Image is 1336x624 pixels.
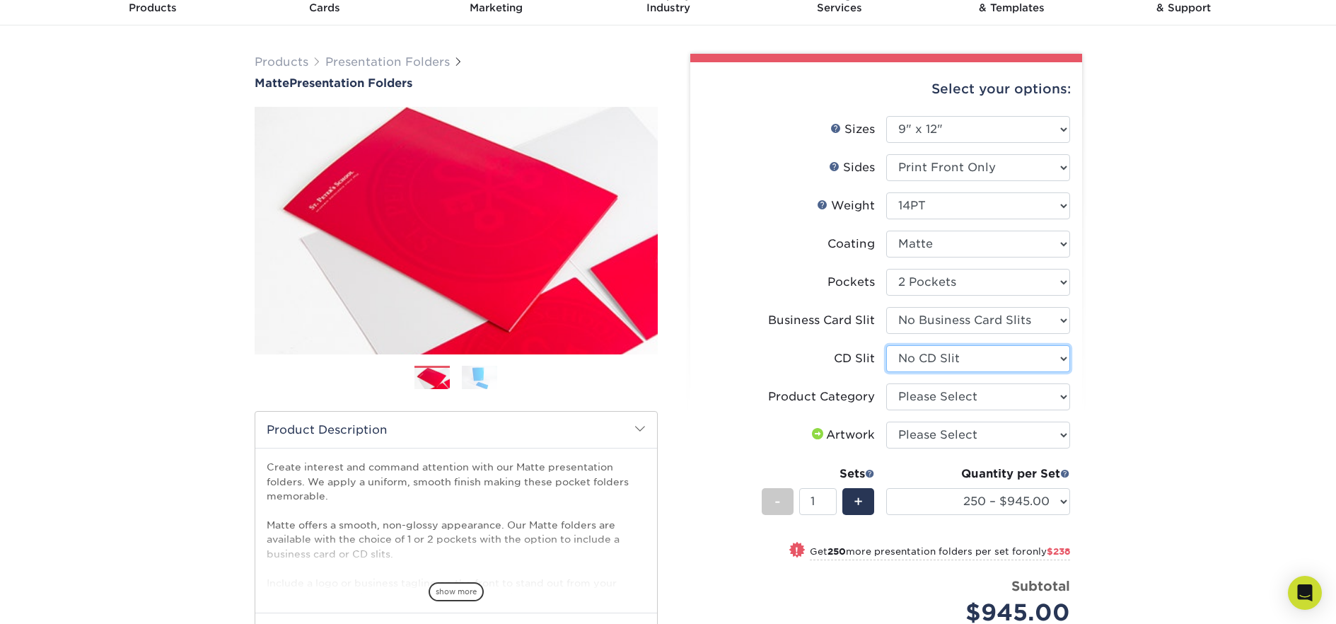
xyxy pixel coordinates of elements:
[4,581,120,619] iframe: Google Customer Reviews
[414,366,450,391] img: Presentation Folders 01
[762,466,875,483] div: Sets
[774,491,781,512] span: -
[830,121,875,138] div: Sizes
[827,546,846,557] strong: 250
[809,427,875,444] div: Artwork
[768,388,875,405] div: Product Category
[768,312,875,329] div: Business Card Slit
[1047,546,1070,557] span: $238
[1288,576,1322,610] div: Open Intercom Messenger
[854,491,863,512] span: +
[325,55,450,69] a: Presentation Folders
[429,582,484,601] span: show more
[827,236,875,253] div: Coating
[255,76,289,90] span: Matte
[795,543,798,558] span: !
[817,197,875,214] div: Weight
[255,76,658,90] a: MattePresentation Folders
[255,55,308,69] a: Products
[1026,546,1070,557] span: only
[1011,578,1070,594] strong: Subtotal
[834,350,875,367] div: CD Slit
[886,466,1070,483] div: Quantity per Set
[255,412,657,448] h2: Product Description
[810,546,1070,560] small: Get more presentation folders per set for
[829,159,875,176] div: Sides
[255,91,658,370] img: Matte 01
[702,62,1071,116] div: Select your options:
[255,76,658,90] h1: Presentation Folders
[827,274,875,291] div: Pockets
[462,365,497,390] img: Presentation Folders 02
